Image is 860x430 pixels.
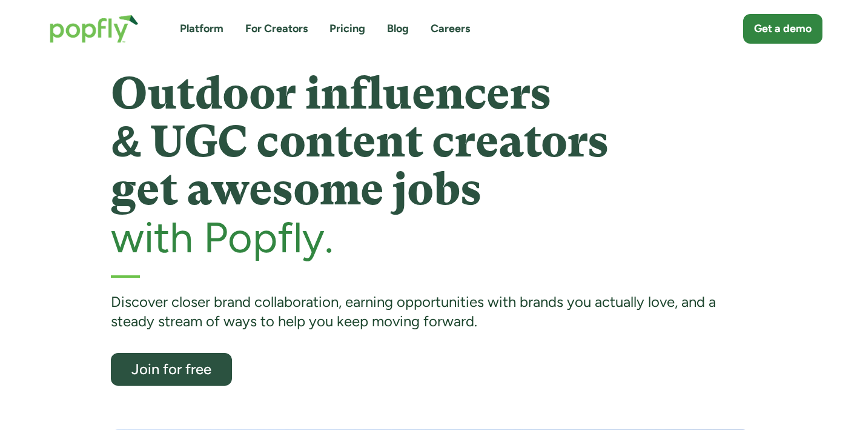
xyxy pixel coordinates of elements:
h1: Outdoor influencers & UGC content creators get awesome jobs [111,70,750,214]
div: Get a demo [754,21,812,36]
a: Careers [431,21,470,36]
a: Pricing [329,21,365,36]
a: Join for free [111,353,232,386]
div: Discover closer brand collaboration, earning opportunities with brands you actually love, and a s... [111,292,750,332]
h2: with Popfly. [111,214,750,261]
a: For Creators [245,21,308,36]
a: Platform [180,21,223,36]
a: Blog [387,21,409,36]
div: Join for free [122,361,221,377]
a: home [38,2,151,55]
a: Get a demo [743,14,822,44]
